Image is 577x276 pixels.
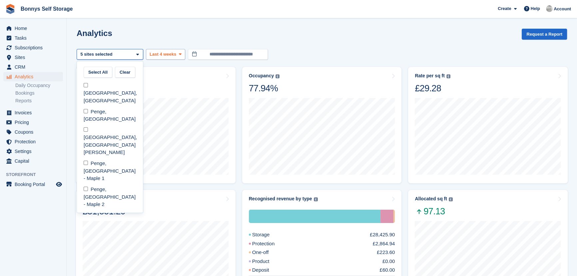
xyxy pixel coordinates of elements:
[15,118,55,127] span: Pricing
[15,180,55,189] span: Booking Portal
[249,240,291,248] div: Protection
[15,127,55,137] span: Coupons
[415,73,444,79] div: Rate per sq ft
[498,5,511,12] span: Create
[3,180,63,189] a: menu
[15,90,63,96] a: Bookings
[554,6,571,12] span: Account
[415,206,452,217] span: 97.13
[15,72,55,81] span: Analytics
[415,83,450,94] div: £29.28
[382,258,395,265] div: £0.00
[377,249,395,256] div: £223.60
[80,106,140,124] div: Penge, [GEOGRAPHIC_DATA]
[3,43,63,52] a: menu
[249,83,280,94] div: 77.94%
[6,171,66,178] span: Storefront
[3,137,63,146] a: menu
[380,210,394,223] div: Protection
[546,5,553,12] img: James Bonny
[249,266,285,274] div: Deposit
[3,62,63,72] a: menu
[55,180,63,188] a: Preview store
[3,127,63,137] a: menu
[18,3,75,14] a: Bonnys Self Storage
[531,5,540,12] span: Help
[314,197,318,201] img: icon-info-grey-7440780725fd019a000dd9b08b2336e03edf1995a4989e88bcd33f0948082b44.svg
[3,147,63,156] a: menu
[80,184,140,210] div: Penge, [GEOGRAPHIC_DATA] - Maple 2
[394,210,395,223] div: Deposit
[449,197,453,201] img: icon-info-grey-7440780725fd019a000dd9b08b2336e03edf1995a4989e88bcd33f0948082b44.svg
[3,118,63,127] a: menu
[249,249,285,256] div: One-off
[373,240,395,248] div: £2,864.94
[15,82,63,89] a: Daily Occupancy
[249,73,274,79] div: Occupancy
[150,51,176,58] span: Last 4 weeks
[15,43,55,52] span: Subscriptions
[5,4,15,14] img: stora-icon-8386f47178a22dfd0bd8f6a31ec36ba5ce8667c1dd55bd0f319d3a0aa187defe.svg
[379,266,395,274] div: £60.00
[249,196,312,202] div: Recognised revenue by type
[84,67,112,78] button: Select All
[15,53,55,62] span: Sites
[80,80,140,106] div: [GEOGRAPHIC_DATA], [GEOGRAPHIC_DATA]
[446,74,450,78] img: icon-info-grey-7440780725fd019a000dd9b08b2336e03edf1995a4989e88bcd33f0948082b44.svg
[415,196,447,202] div: Allocated sq ft
[3,108,63,117] a: menu
[80,125,140,158] div: [GEOGRAPHIC_DATA], [GEOGRAPHIC_DATA][PERSON_NAME]
[249,210,380,223] div: Storage
[115,67,135,78] button: Clear
[3,24,63,33] a: menu
[276,74,280,78] img: icon-info-grey-7440780725fd019a000dd9b08b2336e03edf1995a4989e88bcd33f0948082b44.svg
[3,72,63,81] a: menu
[3,156,63,166] a: menu
[3,53,63,62] a: menu
[249,231,286,239] div: Storage
[15,62,55,72] span: CRM
[3,33,63,43] a: menu
[15,147,55,156] span: Settings
[370,231,395,239] div: £28,425.90
[79,51,115,58] div: 5 sites selected
[15,137,55,146] span: Protection
[15,33,55,43] span: Tasks
[80,158,140,184] div: Penge, [GEOGRAPHIC_DATA] - Maple 1
[15,108,55,117] span: Invoices
[15,156,55,166] span: Capital
[393,210,394,223] div: One-off
[522,29,567,40] button: Request a Report
[146,49,185,60] button: Last 4 weeks
[77,29,112,38] h2: Analytics
[249,258,286,265] div: Product
[15,24,55,33] span: Home
[15,98,63,104] a: Reports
